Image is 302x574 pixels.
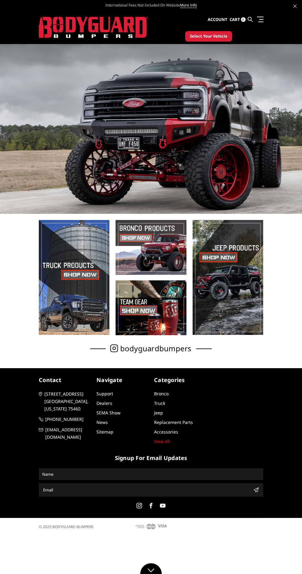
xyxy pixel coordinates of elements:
[274,114,280,124] button: 2 of 5
[208,17,227,22] span: Account
[274,134,280,144] button: 4 of 5
[41,485,251,495] input: Email
[140,563,162,574] a: Click to Down
[190,33,227,39] span: Select Your Vehicle
[39,17,148,38] img: BODYGUARD BUMPERS
[208,11,227,28] a: Account
[230,17,240,22] span: Cart
[274,144,280,154] button: 5 of 5
[154,376,206,384] h5: Categories
[274,124,280,134] button: 3 of 5
[39,454,263,462] h5: signup for email updates
[185,31,232,42] button: Select Your Vehicle
[180,2,197,8] a: More Info
[39,376,90,384] h5: contact
[154,410,163,416] a: Jeep
[96,391,113,397] a: Support
[120,345,192,352] span: bodyguardbumpers
[154,419,193,425] a: Replacement Parts
[230,11,246,28] a: Cart 0
[44,390,89,413] span: [STREET_ADDRESS] [GEOGRAPHIC_DATA], [US_STATE] 75460
[154,429,178,435] a: Accessories
[96,419,108,425] a: News
[45,426,90,441] span: [EMAIL_ADDRESS][DOMAIN_NAME]
[241,17,246,22] span: 0
[274,104,280,114] button: 1 of 5
[45,416,90,423] span: [PHONE_NUMBER]
[154,400,165,406] a: Truck
[39,426,90,441] a: [EMAIL_ADDRESS][DOMAIN_NAME]
[39,524,94,529] span: © 2025 BODYGUARD BUMPERS
[96,400,112,406] a: Dealers
[96,376,148,384] h5: Navigate
[96,429,113,435] a: Sitemap
[40,469,262,479] input: Name
[154,391,169,397] a: Bronco
[39,416,90,423] a: [PHONE_NUMBER]
[154,438,170,444] a: View All
[96,410,120,416] a: SEMA Show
